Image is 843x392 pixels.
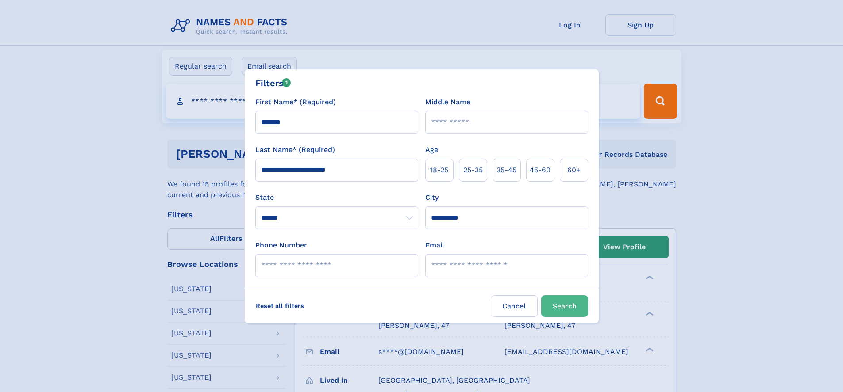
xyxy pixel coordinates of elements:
span: 18‑25 [430,165,448,175]
span: 60+ [567,165,581,175]
label: State [255,192,418,203]
span: 35‑45 [497,165,516,175]
label: Reset all filters [250,295,310,316]
label: Phone Number [255,240,307,251]
label: Email [425,240,444,251]
div: Filters [255,76,291,90]
label: City [425,192,439,203]
label: Cancel [491,295,538,317]
button: Search [541,295,588,317]
label: Last Name* (Required) [255,145,335,155]
label: Middle Name [425,97,470,107]
span: 25‑35 [463,165,483,175]
label: Age [425,145,438,155]
span: 45‑60 [530,165,550,175]
label: First Name* (Required) [255,97,336,107]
